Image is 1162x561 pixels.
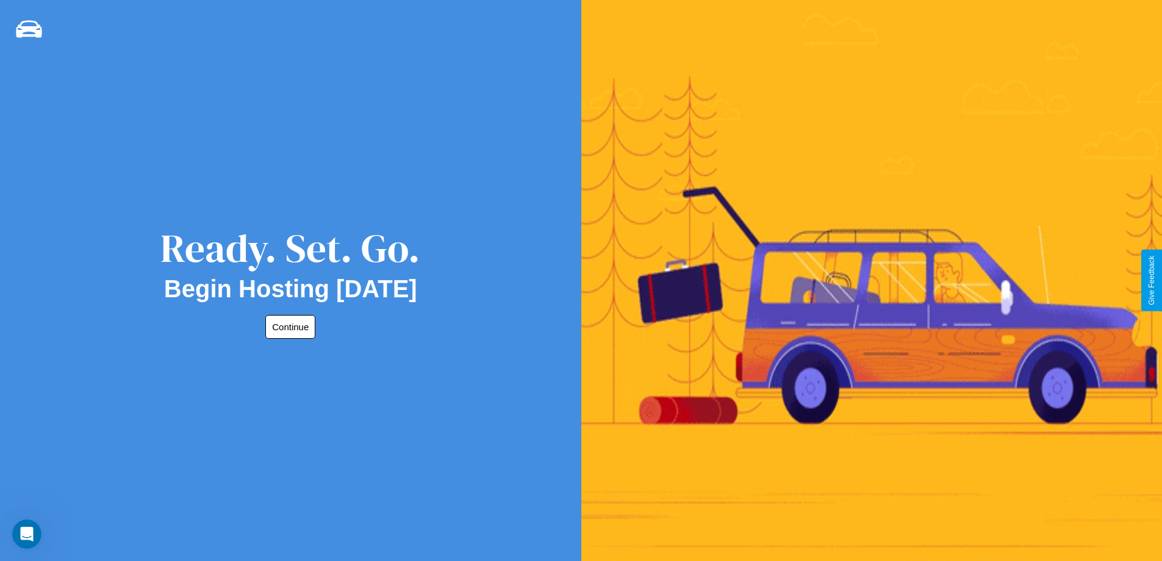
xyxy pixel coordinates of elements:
[12,519,41,549] iframe: Intercom live chat
[1147,256,1156,305] div: Give Feedback
[265,315,315,339] button: Continue
[160,221,420,275] div: Ready. Set. Go.
[164,275,417,303] h2: Begin Hosting [DATE]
